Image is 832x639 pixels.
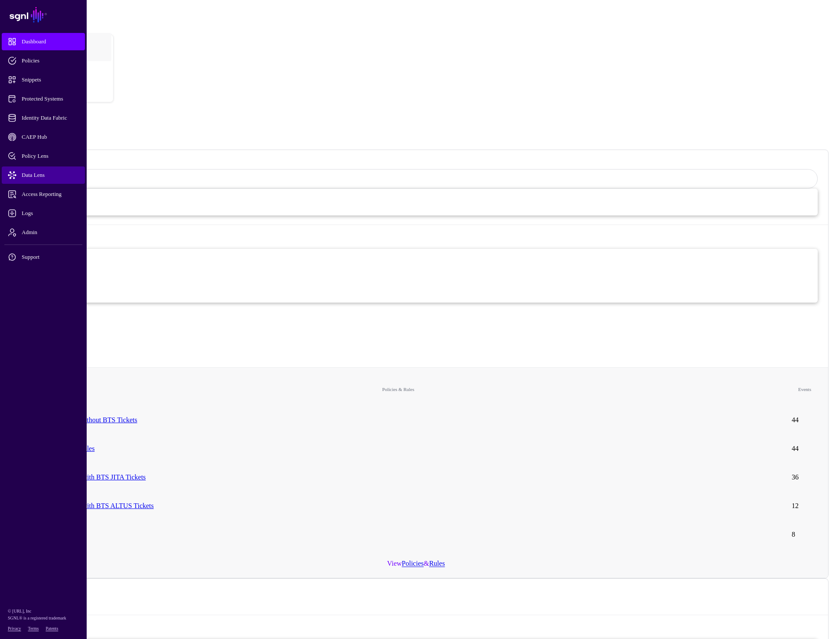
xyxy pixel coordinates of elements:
div: View & [4,554,828,578]
a: Admin [2,224,85,241]
a: CAEP Hub [2,128,85,146]
th: Events [787,374,822,405]
span: Snippets [8,75,93,84]
span: Admin [8,228,93,237]
span: Logs [8,209,93,218]
strong: Events [14,230,818,241]
span: Policy Lens [8,152,93,160]
a: Identity Data Fabric [2,109,85,127]
p: © [URL], Inc [8,608,79,615]
a: Privacy [8,626,21,631]
a: Policies [2,52,85,69]
p: SGNL® is a registered trademark [8,615,79,622]
td: 44 [787,435,822,463]
a: Terms [28,626,39,631]
span: Policies [8,56,93,65]
strong: Access Checks [14,620,818,631]
span: Dashboard [8,37,93,46]
td: 44 [787,406,822,434]
span: Identity Data Fabric [8,114,93,122]
span: CAEP Hub [8,133,93,141]
td: 36 [787,463,822,491]
h2: Dashboard [3,129,829,141]
a: Snippets [2,71,85,88]
a: Logs [2,205,85,222]
span: Access Reporting [8,190,93,199]
a: Rules [429,560,445,567]
h3: Policies & Rules [14,159,818,169]
a: Policies [402,560,424,567]
a: Patents [45,626,58,631]
h3: Protected Systems [14,588,818,598]
a: SGNL [5,5,81,24]
span: Protected Systems [8,95,93,103]
span: Data Lens [8,171,93,179]
td: 8 [787,521,822,548]
a: Access Reporting [2,186,85,203]
a: Data Lens [2,166,85,184]
div: 155 [14,303,818,323]
a: Policy Lens [2,147,85,165]
th: Policies & Rules [10,374,786,405]
a: Deny AWS JITA Roles without BTS Tickets [14,416,137,424]
a: Dashboard [2,33,85,50]
a: Protected Systems [2,90,85,108]
span: Support [8,253,93,261]
td: 12 [787,492,822,520]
